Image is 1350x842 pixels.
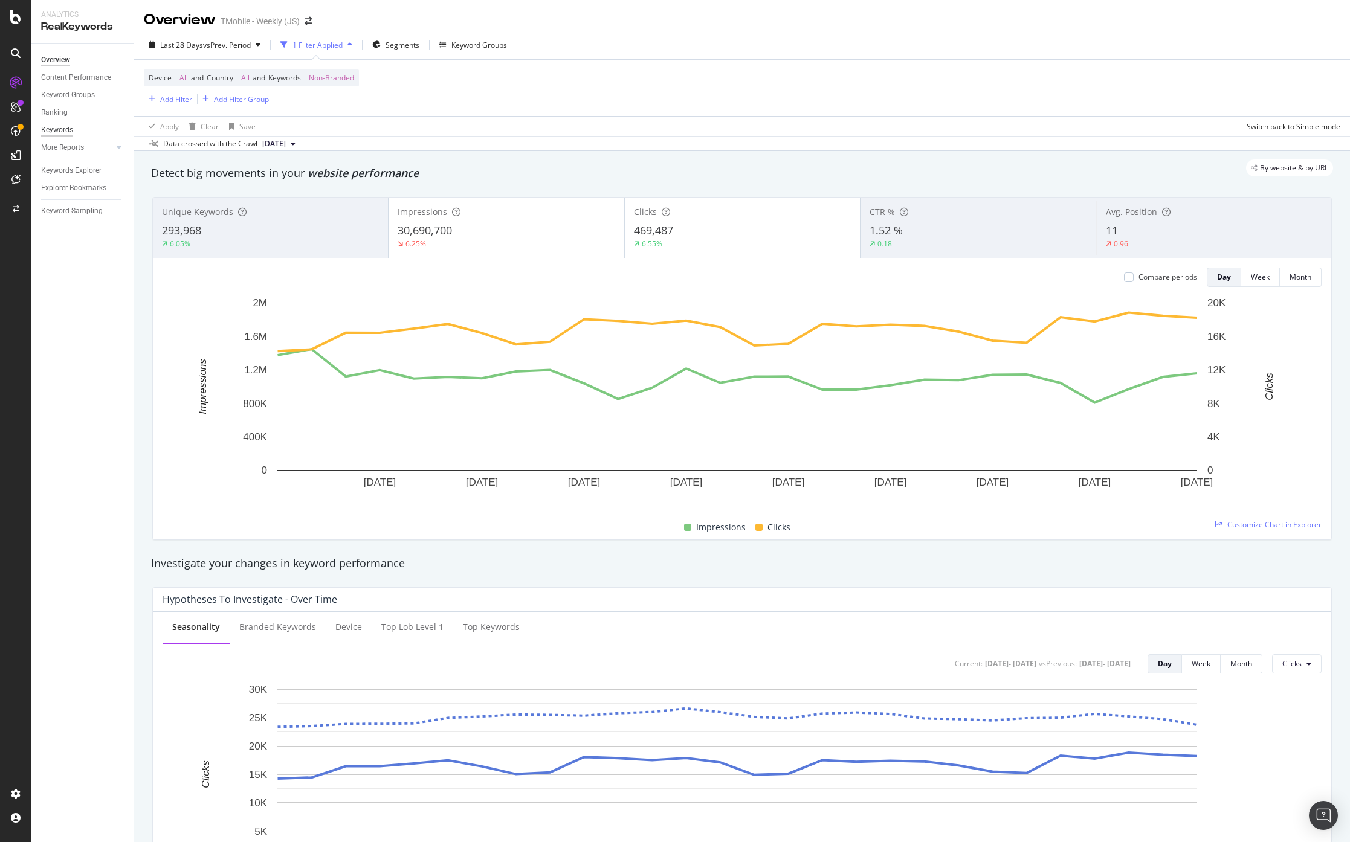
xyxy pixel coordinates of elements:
text: [DATE] [977,477,1009,488]
text: Clicks [200,760,212,788]
text: Clicks [1264,373,1275,400]
span: Device [149,72,172,83]
span: Segments [386,40,419,50]
button: Day [1207,268,1241,287]
span: By website & by URL [1260,164,1328,172]
text: 5K [254,825,267,837]
button: Keyword Groups [434,35,512,54]
button: Save [224,117,256,136]
div: Add Filter Group [214,94,269,104]
span: Impressions [696,520,746,535]
text: 1.2M [244,364,267,376]
text: 15K [249,769,268,780]
button: Last 28 DaysvsPrev. Period [144,35,265,54]
span: = [235,72,239,83]
a: Keywords [41,124,125,137]
a: Keywords Explorer [41,164,125,177]
div: Compare periods [1138,272,1197,282]
div: Keywords Explorer [41,164,102,177]
div: Explorer Bookmarks [41,182,106,194]
div: More Reports [41,141,84,154]
span: Avg. Position [1106,206,1157,217]
span: 11 [1106,223,1118,237]
span: 1.52 % [870,223,903,237]
text: [DATE] [1079,477,1111,488]
text: 12K [1207,364,1226,376]
span: Customize Chart in Explorer [1227,519,1322,530]
text: [DATE] [364,477,396,488]
svg: A chart. [163,297,1313,506]
button: 1 Filter Applied [276,35,357,54]
text: 25K [249,712,268,724]
span: 469,487 [634,223,673,237]
div: Analytics [41,10,124,20]
a: Ranking [41,106,125,119]
button: Add Filter [144,92,192,106]
div: Save [239,121,256,132]
div: 6.05% [170,239,190,249]
button: Switch back to Simple mode [1242,117,1340,136]
button: Apply [144,117,179,136]
div: Day [1217,272,1231,282]
div: Keywords [41,124,73,137]
div: Investigate your changes in keyword performance [151,556,1333,571]
div: Month [1290,272,1311,282]
div: RealKeywords [41,20,124,34]
div: Week [1251,272,1270,282]
div: Seasonality [172,621,220,633]
div: Add Filter [160,94,192,104]
div: 0.18 [877,239,892,249]
div: vs Previous : [1039,658,1077,669]
button: Month [1221,654,1262,673]
span: and [191,72,204,83]
span: All [179,69,188,86]
span: = [303,72,307,83]
text: 1.6M [244,331,267,342]
div: Keyword Groups [451,40,507,50]
text: 20K [1207,297,1226,309]
div: 0.96 [1114,239,1128,249]
div: 6.25% [405,239,426,249]
div: arrow-right-arrow-left [305,17,312,25]
div: Overview [41,54,70,66]
span: Impressions [398,206,447,217]
span: Country [207,72,233,83]
span: 293,968 [162,223,201,237]
text: 8K [1207,398,1220,410]
span: Clicks [1282,658,1302,669]
button: Clicks [1272,654,1322,673]
div: Day [1158,658,1172,669]
div: 6.55% [642,239,662,249]
span: CTR % [870,206,895,217]
a: Customize Chart in Explorer [1215,519,1322,530]
a: Content Performance [41,71,125,84]
text: [DATE] [466,477,499,488]
text: [DATE] [670,477,703,488]
text: 800K [243,398,267,410]
span: 30,690,700 [398,223,452,237]
div: Current: [955,658,983,669]
button: Week [1241,268,1280,287]
div: Ranking [41,106,68,119]
text: [DATE] [568,477,601,488]
span: Keywords [268,72,301,83]
div: Branded Keywords [239,621,316,633]
text: 0 [1207,464,1213,476]
button: Day [1148,654,1182,673]
div: Top Keywords [463,621,520,633]
div: Apply [160,121,179,132]
span: Non-Branded [309,69,354,86]
button: [DATE] [257,137,300,151]
div: Content Performance [41,71,111,84]
button: Add Filter Group [198,92,269,106]
a: Keyword Sampling [41,205,125,217]
div: Top lob Level 1 [381,621,444,633]
div: Open Intercom Messenger [1309,801,1338,830]
span: Clicks [767,520,790,535]
span: and [253,72,265,83]
text: 20K [249,741,268,752]
div: legacy label [1246,159,1333,176]
text: [DATE] [1181,477,1213,488]
div: Clear [201,121,219,132]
